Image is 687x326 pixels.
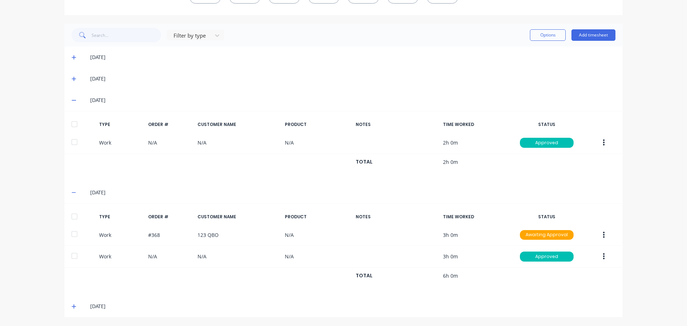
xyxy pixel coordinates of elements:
[90,53,615,61] div: [DATE]
[514,121,579,128] div: STATUS
[520,252,574,262] div: Approved
[198,121,279,128] div: CUSTOMER NAME
[90,75,615,83] div: [DATE]
[285,121,350,128] div: PRODUCT
[148,214,192,220] div: ORDER #
[520,138,574,148] div: Approved
[285,214,350,220] div: PRODUCT
[530,29,566,41] button: Options
[443,121,508,128] div: TIME WORKED
[99,121,143,128] div: TYPE
[99,214,143,220] div: TYPE
[571,29,615,41] button: Add timesheet
[520,230,574,240] div: Awaiting Approval
[90,96,615,104] div: [DATE]
[90,189,615,196] div: [DATE]
[356,121,437,128] div: NOTES
[198,214,279,220] div: CUSTOMER NAME
[443,214,508,220] div: TIME WORKED
[148,121,192,128] div: ORDER #
[92,28,161,42] input: Search...
[356,214,437,220] div: NOTES
[90,302,615,310] div: [DATE]
[514,214,579,220] div: STATUS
